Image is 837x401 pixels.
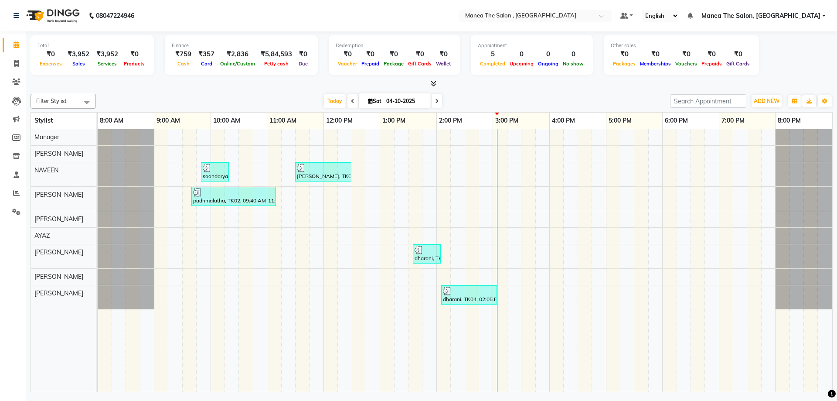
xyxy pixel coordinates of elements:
[34,191,83,199] span: [PERSON_NAME]
[37,42,147,49] div: Total
[262,61,291,67] span: Petty cash
[64,49,93,59] div: ₹3,952
[34,215,83,223] span: [PERSON_NAME]
[724,49,752,59] div: ₹0
[172,49,195,59] div: ₹759
[22,3,82,28] img: logo
[752,95,782,107] button: ADD NEW
[267,114,299,127] a: 11:00 AM
[34,289,83,297] span: [PERSON_NAME]
[380,114,408,127] a: 1:00 PM
[93,49,122,59] div: ₹3,952
[192,188,275,205] div: padhmalatha, TK02, 09:40 AM-11:10 AM, Cleanups - Fruit -,Hands & Feet Treatments - Classic Pedicu...
[381,61,406,67] span: Package
[199,61,214,67] span: Card
[172,42,311,49] div: Finance
[336,61,359,67] span: Voucher
[96,3,134,28] b: 08047224946
[414,246,440,262] div: dharani, TK04, 01:35 PM-02:05 PM, Haircut - Men - Kids (U-10)
[366,98,384,104] span: Sat
[202,164,228,180] div: soondarya, TK01, 09:50 AM-10:20 AM, Haircut - Men - Creative Haircut
[442,287,496,303] div: dharani, TK04, 02:05 PM-03:05 PM, Haircut - Men - Creative Haircut,Haircut - Men - [PERSON_NAME] ...
[663,114,690,127] a: 6:00 PM
[507,61,536,67] span: Upcoming
[719,114,747,127] a: 7:00 PM
[296,164,350,180] div: [PERSON_NAME], TK03, 11:30 AM-12:30 PM, Haircut - Men - Creative Haircut,Colors - Men - Global
[98,114,126,127] a: 8:00 AM
[507,49,536,59] div: 0
[34,133,59,141] span: Manager
[34,166,58,174] span: NAVEEN
[257,49,296,59] div: ₹5,84,593
[381,49,406,59] div: ₹0
[384,95,427,108] input: 2025-10-04
[154,114,182,127] a: 9:00 AM
[561,49,586,59] div: 0
[670,94,746,108] input: Search Appointment
[478,49,507,59] div: 5
[673,61,699,67] span: Vouchers
[536,49,561,59] div: 0
[434,61,453,67] span: Wallet
[175,61,192,67] span: Cash
[70,61,87,67] span: Sales
[561,61,586,67] span: No show
[34,248,83,256] span: [PERSON_NAME]
[536,61,561,67] span: Ongoing
[550,114,577,127] a: 4:00 PM
[324,94,346,108] span: Today
[638,61,673,67] span: Memberships
[296,49,311,59] div: ₹0
[611,42,752,49] div: Other sales
[478,42,586,49] div: Appointment
[478,61,507,67] span: Completed
[611,49,638,59] div: ₹0
[195,49,218,59] div: ₹357
[218,61,257,67] span: Online/Custom
[218,49,257,59] div: ₹2,836
[211,114,242,127] a: 10:00 AM
[606,114,634,127] a: 5:00 PM
[434,49,453,59] div: ₹0
[493,114,521,127] a: 3:00 PM
[95,61,119,67] span: Services
[122,61,147,67] span: Products
[406,61,434,67] span: Gift Cards
[36,97,67,104] span: Filter Stylist
[754,98,779,104] span: ADD NEW
[437,114,464,127] a: 2:00 PM
[34,150,83,158] span: [PERSON_NAME]
[611,61,638,67] span: Packages
[336,49,359,59] div: ₹0
[122,49,147,59] div: ₹0
[34,273,83,281] span: [PERSON_NAME]
[359,49,381,59] div: ₹0
[324,114,355,127] a: 12:00 PM
[699,49,724,59] div: ₹0
[34,232,50,240] span: AYAZ
[296,61,310,67] span: Due
[37,61,64,67] span: Expenses
[37,49,64,59] div: ₹0
[336,42,453,49] div: Redemption
[673,49,699,59] div: ₹0
[776,114,803,127] a: 8:00 PM
[699,61,724,67] span: Prepaids
[406,49,434,59] div: ₹0
[724,61,752,67] span: Gift Cards
[359,61,381,67] span: Prepaid
[701,11,820,21] span: Manea The Salon, [GEOGRAPHIC_DATA]
[34,117,53,124] span: Stylist
[638,49,673,59] div: ₹0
